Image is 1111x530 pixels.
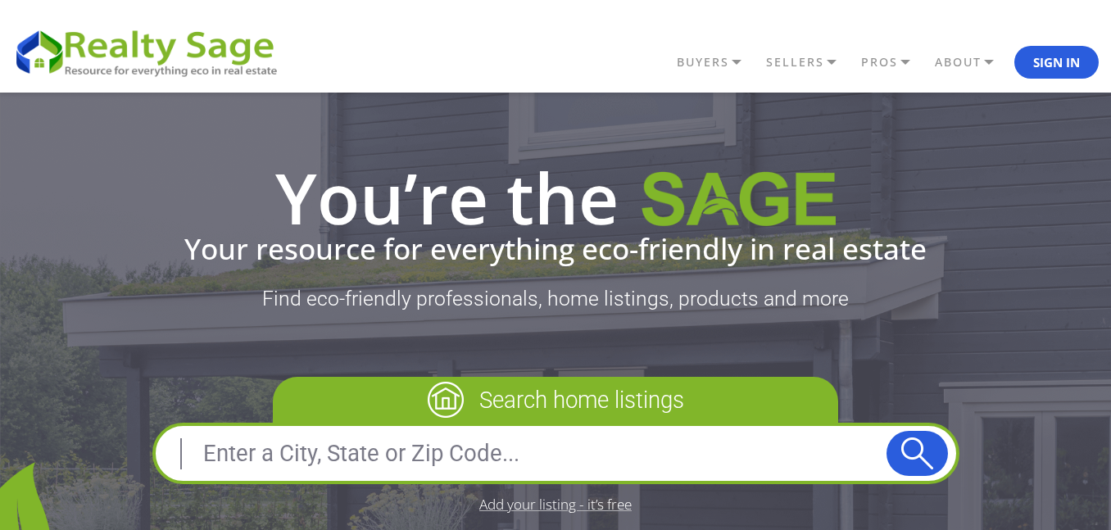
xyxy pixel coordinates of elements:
[857,48,931,76] a: PROS
[479,497,632,511] a: Add your listing - it’s free
[12,25,291,79] img: REALTY SAGE
[12,287,1099,311] p: Find eco-friendly professionals, home listings, products and more
[1014,46,1099,79] button: Sign In
[12,234,1099,263] div: Your resource for everything eco-friendly in real estate
[642,171,836,233] img: Realty Sage
[164,434,887,473] input: Enter a City, State or Zip Code...
[931,48,1014,76] a: ABOUT
[673,48,762,76] a: BUYERS
[273,377,838,423] p: Search home listings
[12,163,1099,233] h1: You’re the
[762,48,857,76] a: SELLERS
